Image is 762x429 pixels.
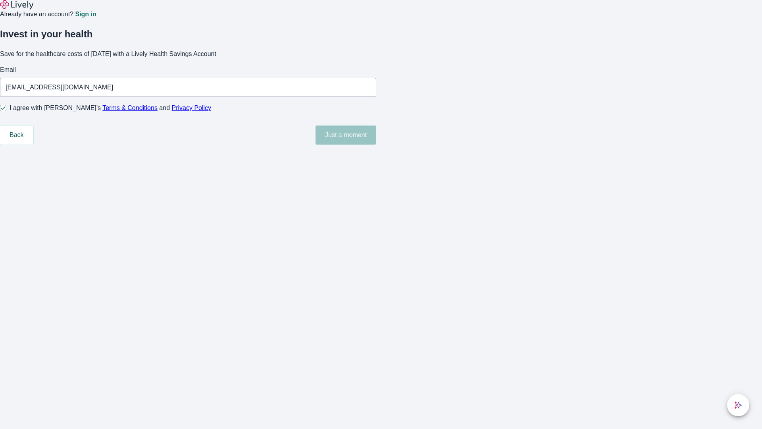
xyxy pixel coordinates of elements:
a: Terms & Conditions [102,104,158,111]
span: I agree with [PERSON_NAME]’s and [10,103,211,113]
a: Privacy Policy [172,104,212,111]
a: Sign in [75,11,96,17]
button: chat [727,394,749,416]
svg: Lively AI Assistant [734,401,742,409]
